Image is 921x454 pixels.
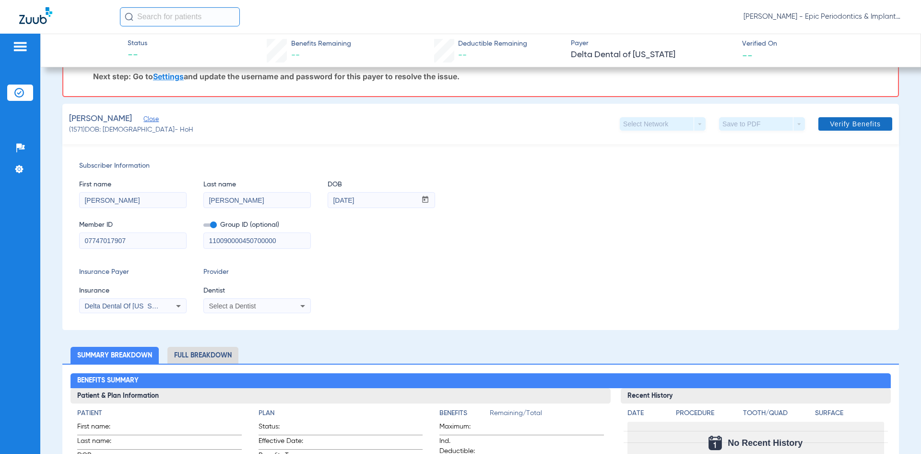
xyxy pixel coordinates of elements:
span: -- [742,50,753,60]
span: Close [143,116,152,125]
a: Settings [153,72,184,81]
span: Insurance Payer [79,267,187,277]
iframe: Chat Widget [873,408,921,454]
app-breakdown-title: Tooth/Quad [743,408,812,422]
span: No Recent History [728,438,803,448]
span: Deductible Remaining [458,39,527,49]
span: Group ID (optional) [203,220,311,230]
span: Remaining/Total [490,408,603,422]
app-breakdown-title: Surface [815,408,884,422]
span: -- [291,51,300,60]
button: Open calendar [416,193,435,208]
span: Verified On [742,39,905,49]
span: Dentist [203,286,311,296]
span: Status: [259,422,306,435]
span: Delta Dental Of [US_STATE] [84,302,170,310]
span: First name: [77,422,124,435]
h4: Patient [77,408,241,418]
app-breakdown-title: Procedure [676,408,740,422]
span: -- [458,51,467,60]
span: Select a Dentist [209,302,256,310]
input: Search for patients [120,7,240,26]
span: (1571) DOB: [DEMOGRAPHIC_DATA] - HoH [69,125,193,135]
p: Next step: Go to and update the username and password for this payer to resolve the issue. [93,72,888,81]
h4: Surface [815,408,884,418]
span: Delta Dental of [US_STATE] [571,49,734,61]
h3: Patient & Plan Information [71,388,610,404]
img: hamburger-icon [12,41,28,52]
span: DOB [328,180,435,190]
h2: Benefits Summary [71,373,890,389]
span: [PERSON_NAME] [69,113,132,125]
h4: Procedure [676,408,740,418]
span: [PERSON_NAME] - Epic Periodontics & Implant Center [744,12,902,22]
span: First name [79,180,187,190]
span: Provider [203,267,311,277]
span: Benefits Remaining [291,39,351,49]
img: Zuub Logo [19,7,52,24]
button: Verify Benefits [818,117,892,131]
span: Payer [571,38,734,49]
span: Status [128,38,147,49]
span: -- [128,49,147,62]
span: Effective Date: [259,436,306,449]
app-breakdown-title: Benefits [439,408,490,422]
img: Calendar [708,436,722,450]
span: Insurance [79,286,187,296]
img: Search Icon [125,12,133,21]
span: Verify Benefits [830,120,881,128]
span: Member ID [79,220,187,230]
app-breakdown-title: Date [627,408,668,422]
h3: Recent History [621,388,891,404]
h4: Tooth/Quad [743,408,812,418]
h4: Date [627,408,668,418]
h4: Plan [259,408,423,418]
span: Subscriber Information [79,161,882,171]
li: Summary Breakdown [71,347,159,364]
h4: Benefits [439,408,490,418]
span: Last name: [77,436,124,449]
li: Full Breakdown [167,347,238,364]
span: Maximum: [439,422,486,435]
span: Last name [203,180,311,190]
